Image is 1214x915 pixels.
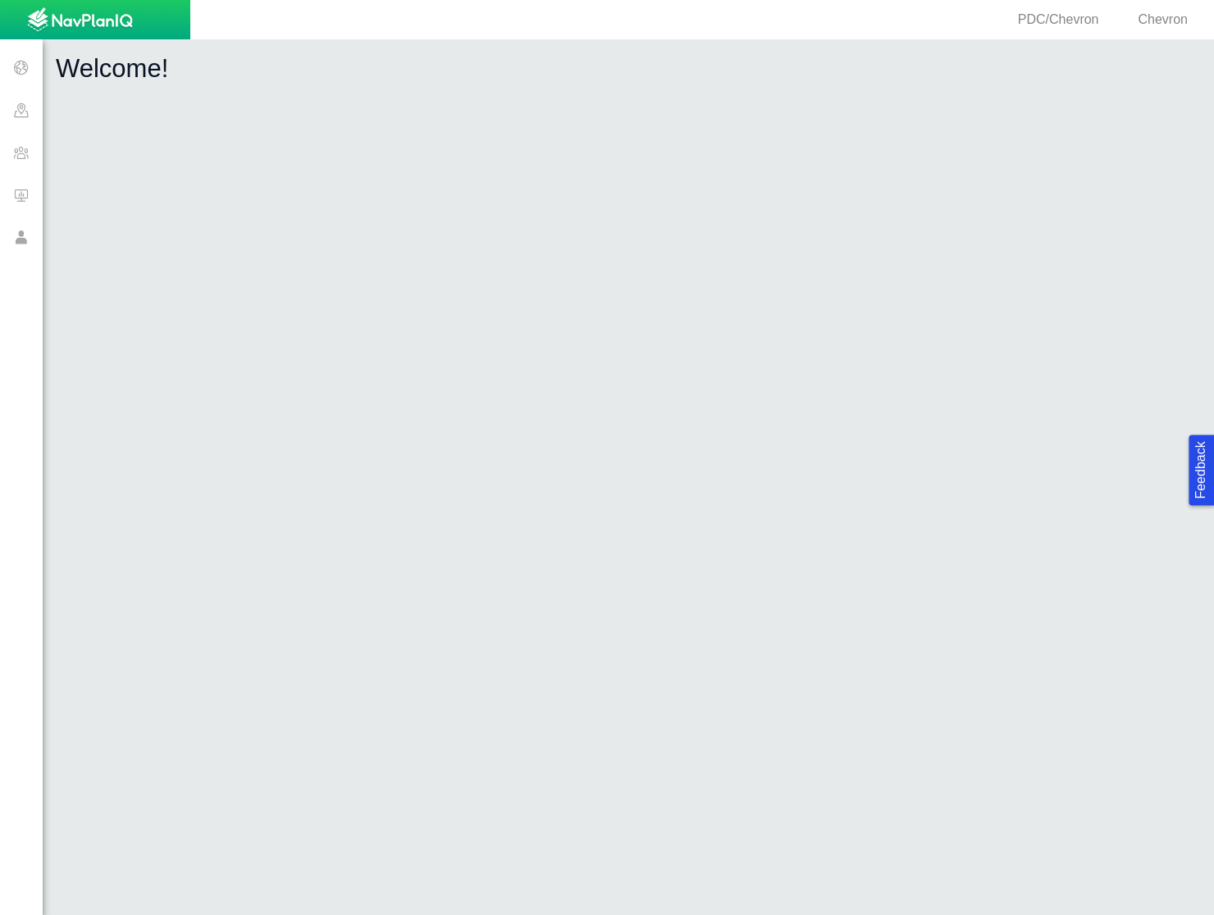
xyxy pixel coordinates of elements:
[1018,12,1099,26] span: PDC/Chevron
[27,7,133,34] img: UrbanGroupSolutionsTheme$USG_Images$logo.png
[1189,435,1214,505] button: Feedback
[56,52,1201,85] h1: Welcome!
[1139,12,1188,26] span: Chevron
[1119,11,1194,30] div: Chevron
